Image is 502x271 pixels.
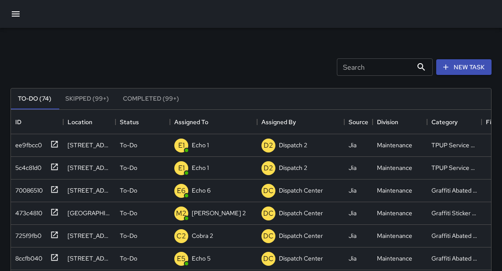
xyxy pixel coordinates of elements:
div: ID [11,110,63,134]
p: Echo 5 [192,254,210,263]
div: Status [120,110,139,134]
button: Completed (99+) [116,88,186,109]
div: ee9fbcc0 [12,137,42,149]
p: Dispatch Center [279,254,323,263]
div: Category [427,110,482,134]
p: DC [263,254,274,264]
p: DC [263,231,274,241]
p: Dispatch Center [279,231,323,240]
p: To-Do [120,186,137,195]
div: Assigned By [261,110,296,134]
div: 376 19th Street [68,186,111,195]
button: Skipped (99+) [58,88,116,109]
p: To-Do [120,209,137,217]
div: Location [63,110,115,134]
div: Jia [349,163,356,172]
p: To-Do [120,141,137,149]
div: Assigned By [257,110,344,134]
div: 1225 Franklin Street [68,141,111,149]
p: Cobra 2 [192,231,213,240]
div: 2630 Broadway [68,231,111,240]
div: 8ccfb040 [12,251,42,263]
div: Graffiti Abated Large [431,231,477,240]
p: DC [263,186,274,196]
p: Dispatch Center [279,186,323,195]
div: 70086510 [12,183,43,195]
p: To-Do [120,254,137,263]
div: Jia [349,231,356,240]
p: DC [263,208,274,219]
div: Status [115,110,170,134]
p: E6 [177,186,186,196]
div: 725f9fb0 [12,228,41,240]
div: Jia [349,186,356,195]
p: Echo 6 [192,186,210,195]
div: 473c4810 [12,205,42,217]
div: Location [68,110,92,134]
p: C2 [176,231,186,241]
p: Echo 1 [192,163,209,172]
div: Division [377,110,398,134]
p: D2 [264,140,273,151]
p: M2 [176,208,187,219]
div: TPUP Service Requested [431,141,477,149]
div: Jia [349,141,356,149]
div: Division [373,110,427,134]
div: Maintenance [377,209,412,217]
p: Echo 1 [192,141,209,149]
div: Maintenance [377,254,412,263]
div: Source [344,110,373,134]
p: E1 [178,163,185,173]
div: Source [349,110,368,134]
div: Assigned To [170,110,257,134]
div: Graffiti Sticker Abated Small [431,209,477,217]
div: 5c4c81d0 [12,160,41,172]
button: To-Do (74) [11,88,58,109]
p: To-Do [120,163,137,172]
button: New Task [436,59,492,75]
p: Dispatch Center [279,209,323,217]
div: Category [431,110,458,134]
p: E5 [177,254,186,264]
div: Graffiti Abated Large [431,254,477,263]
p: [PERSON_NAME] 2 [192,209,246,217]
div: Jia [349,254,356,263]
div: 351 17th Street [68,254,111,263]
div: Jia [349,209,356,217]
div: TPUP Service Requested [431,163,477,172]
p: D2 [264,163,273,173]
div: Maintenance [377,163,412,172]
div: 1515 Webster Street [68,163,111,172]
div: ID [15,110,21,134]
p: Dispatch 2 [279,163,307,172]
p: E1 [178,140,185,151]
p: To-Do [120,231,137,240]
div: Maintenance [377,141,412,149]
div: Graffiti Abated Large [431,186,477,195]
div: Maintenance [377,186,412,195]
div: 357 19th Street [68,209,111,217]
div: Maintenance [377,231,412,240]
div: Assigned To [174,110,208,134]
p: Dispatch 2 [279,141,307,149]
